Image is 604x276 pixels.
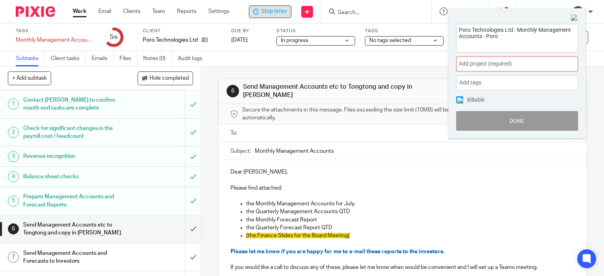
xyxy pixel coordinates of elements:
span: Please let me know if you are happy for me to e-mail these reports to the investors. [230,249,444,254]
p: Dear [PERSON_NAME], [230,168,575,176]
p: the Monthly Forecast Report [246,216,575,224]
label: Subject: [230,147,251,155]
button: + Add subtask [8,71,51,85]
a: Team [152,7,165,15]
span: Add tags [459,77,485,89]
a: Client tasks [51,51,86,66]
div: 3 [8,151,19,162]
div: 6 [226,85,239,97]
span: Hide completed [149,75,189,82]
h1: Send Management Accounts and Forecasts to Investors [23,247,126,267]
label: Client [143,28,221,34]
label: Due by [231,28,267,34]
span: Stop timer [261,7,287,16]
span: No tags selected [369,38,411,43]
img: Close [571,15,578,22]
p: Please find attached: [230,184,575,192]
a: Subtasks [16,51,45,66]
h1: Prepare Management Accounts and Forecast Reports [23,191,126,211]
a: Audit logs [178,51,208,66]
h1: Check for significant changes in the payroll cost / headcount [23,122,126,143]
label: Tags [365,28,444,34]
a: Emails [92,51,114,66]
span: Secure the attachments in this message. Files exceeding the size limit (10MB) will be secured aut... [242,106,479,122]
a: Settings [208,7,229,15]
div: 2 [8,127,19,138]
div: 5 [110,33,118,42]
h1: Contact [PERSON_NAME] to confirm month end tasks are complete [23,94,126,114]
p: the Quarterly Forecast Report QTD [246,224,575,232]
div: 5 [8,196,19,207]
div: Poro Technologies Ltd - Monthly Management Accounts - Poro [249,5,291,18]
button: Done [456,111,578,131]
p: the Monthly Management Accounts for July. [246,200,575,208]
div: 7 [8,252,19,263]
p: Poro Technologies Ltd [143,36,198,44]
a: Work [73,7,87,15]
a: Clients [123,7,140,15]
a: Files [120,51,137,66]
a: Notes (0) [143,51,172,66]
input: Search [337,9,408,16]
a: Reports [177,7,197,15]
h1: Balance sheet checks [23,171,126,183]
img: Nicole.jpeg [572,5,584,18]
img: Pixie [16,6,55,17]
div: Monthly Management Accounts - Poro [16,36,94,44]
div: 1 [8,99,19,110]
a: Email [98,7,111,15]
div: 6 [8,223,19,234]
label: Status [276,28,355,34]
span: [DATE] [231,37,248,43]
h1: Send Management Accounts etc to Tongtong and copy in [PERSON_NAME] [23,219,126,239]
span: Add project (required) [459,60,558,68]
div: 4 [8,171,19,182]
span: In progress [281,38,308,43]
label: Task [16,28,94,34]
h1: Revenue recognition [23,150,126,162]
p: the Quarterly Management Accounts QTD [246,208,575,216]
p: If you would like a call to discuss any of these, please let me know when would be convenient and... [230,263,575,271]
textarea: Poro Technologies Ltd - Monthly Management Accounts - Poro [457,24,578,50]
h1: Send Management Accounts etc to Tongtong and copy in [PERSON_NAME] [243,83,419,100]
img: checked.png [457,97,463,104]
span: Billable [467,97,484,102]
small: /8 [113,35,118,40]
span: [the Finance Slides for the Board Meeting] [246,233,350,238]
button: Hide completed [138,71,193,85]
p: [PERSON_NAME] [525,7,568,15]
label: To: [230,129,239,137]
